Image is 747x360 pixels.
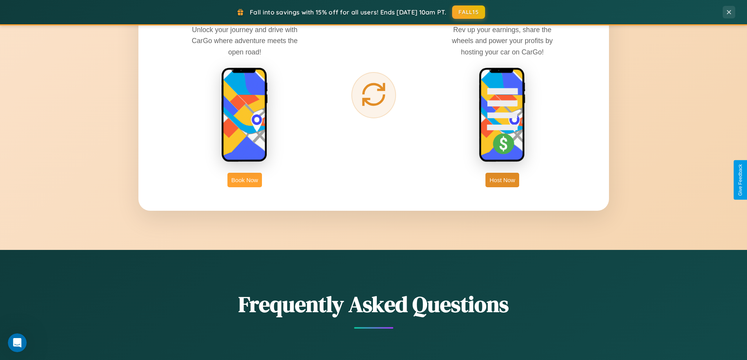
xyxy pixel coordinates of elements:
span: Fall into savings with 15% off for all users! Ends [DATE] 10am PT. [250,8,446,16]
iframe: Intercom live chat [8,333,27,352]
img: rent phone [221,67,268,163]
button: Book Now [227,173,262,187]
button: FALL15 [452,5,485,19]
p: Rev up your earnings, share the wheels and power your profits by hosting your car on CarGo! [443,24,561,57]
p: Unlock your journey and drive with CarGo where adventure meets the open road! [186,24,304,57]
h2: Frequently Asked Questions [138,289,609,319]
button: Host Now [485,173,519,187]
img: host phone [479,67,526,163]
div: Give Feedback [738,164,743,196]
